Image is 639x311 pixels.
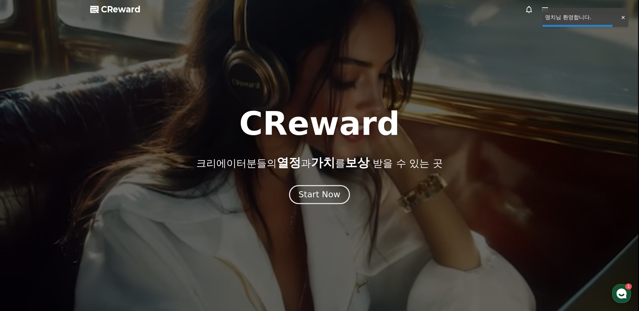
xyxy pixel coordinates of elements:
span: 보상 [345,156,369,169]
span: 1 [68,212,70,218]
a: 1대화 [44,213,87,229]
a: CReward [90,4,141,15]
span: 대화 [61,223,69,228]
span: 설정 [104,223,112,228]
span: 열정 [277,156,301,169]
a: 홈 [2,213,44,229]
p: 크리에이터분들의 과 를 받을 수 있는 곳 [196,156,442,169]
span: 홈 [21,223,25,228]
h1: CReward [239,108,400,140]
a: Start Now [290,192,349,199]
span: 가치 [311,156,335,169]
div: Start Now [299,189,340,200]
a: 설정 [87,213,129,229]
span: CReward [101,4,141,15]
button: Start Now [289,185,350,204]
